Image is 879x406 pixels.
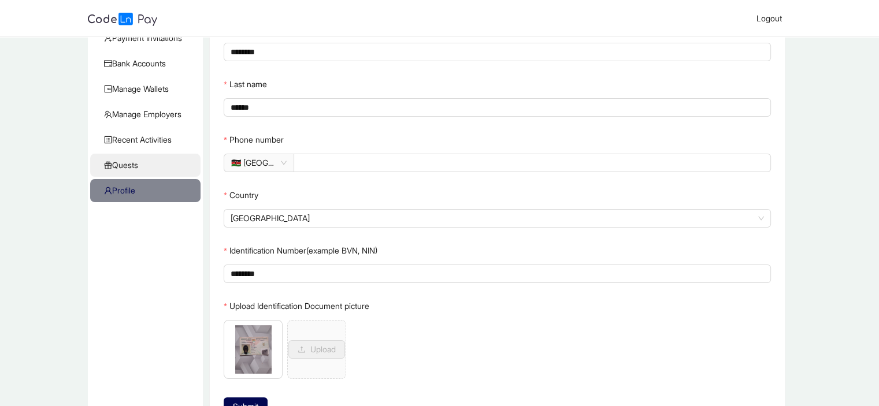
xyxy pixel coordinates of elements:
[224,75,266,94] label: Last name
[224,241,377,260] label: Identification Number(example BVN, NIN)
[104,103,191,126] span: Manage Employers
[231,101,762,114] input: Last name
[104,27,191,50] span: Payment Invitations
[104,85,112,93] span: wallet
[104,154,191,177] span: Quests
[756,13,782,23] span: Logout
[231,210,764,227] span: Kenya
[104,59,112,68] span: credit-card
[231,154,287,172] span: 🇰🇪 Kenya
[224,297,369,315] label: Upload Identification Document picture
[231,46,762,58] input: First name
[104,34,112,42] span: user-add
[104,136,112,144] span: profile
[298,345,306,353] span: upload
[224,131,283,149] label: Phone number
[104,179,191,202] span: Profile
[301,157,762,169] input: Phone number
[104,110,112,118] span: team
[310,343,336,356] span: Upload
[104,161,112,169] span: gift
[224,186,258,204] label: Country
[231,267,762,280] input: Identification Number(example BVN, NIN)
[88,13,157,26] img: logo
[288,321,346,378] span: uploadUpload
[104,52,191,75] span: Bank Accounts
[288,340,345,359] button: uploadUpload
[104,77,191,100] span: Manage Wallets
[104,187,112,195] span: user
[104,128,191,151] span: Recent Activities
